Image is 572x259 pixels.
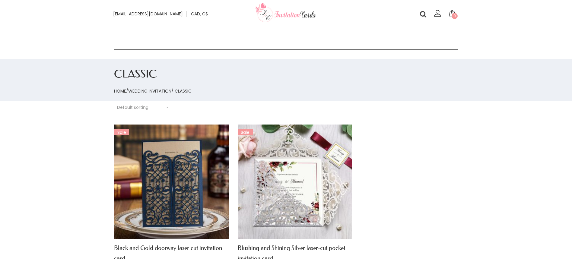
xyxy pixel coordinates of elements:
[256,3,316,23] img: Invitationcards
[113,11,183,17] span: [EMAIL_ADDRESS][DOMAIN_NAME]
[433,12,442,18] a: Login/register
[256,18,316,24] a: Your customized wedding cards
[114,178,229,185] a: Sale
[128,88,171,94] a: Wedding Invitation
[238,178,352,185] a: Sale
[114,65,458,83] h1: Classic
[114,104,172,111] select: Shop order
[114,129,129,135] span: Sale
[447,8,458,20] a: 0
[238,129,253,135] span: Sale
[452,13,458,19] span: 0
[114,88,458,95] nav: / / Classic
[110,11,187,17] a: [EMAIL_ADDRESS][DOMAIN_NAME]
[114,88,126,94] a: Home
